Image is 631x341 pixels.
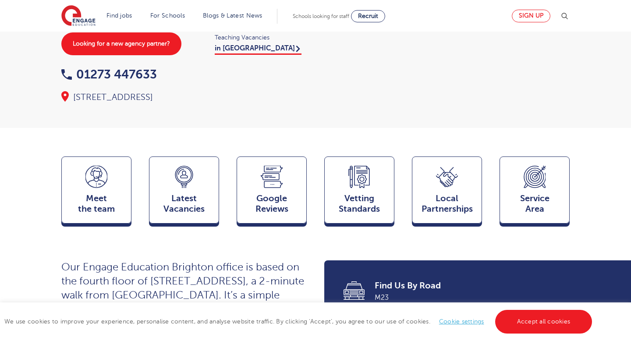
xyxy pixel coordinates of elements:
[106,12,132,19] a: Find jobs
[512,10,550,22] a: Sign up
[500,156,570,227] a: ServiceArea
[324,156,394,227] a: VettingStandards
[439,318,484,325] a: Cookie settings
[61,91,307,103] div: [STREET_ADDRESS]
[412,156,482,227] a: Local Partnerships
[237,156,307,227] a: GoogleReviews
[66,193,127,214] span: Meet the team
[495,310,592,334] a: Accept all cookies
[417,193,477,214] span: Local Partnerships
[154,193,214,214] span: Latest Vacancies
[504,193,565,214] span: Service Area
[215,32,307,43] span: Teaching Vacancies
[351,10,385,22] a: Recruit
[149,156,219,227] a: LatestVacancies
[293,13,349,19] span: Schools looking for staff
[375,280,557,292] span: Find Us By Road
[203,12,262,19] a: Blogs & Latest News
[61,5,96,27] img: Engage Education
[215,44,301,55] a: in [GEOGRAPHIC_DATA]
[329,193,390,214] span: Vetting Standards
[61,156,131,227] a: Meetthe team
[358,13,378,19] span: Recruit
[375,292,557,303] span: M23
[150,12,185,19] a: For Schools
[61,32,181,55] a: Looking for a new agency partner?
[241,193,302,214] span: Google Reviews
[61,67,157,81] a: 01273 447633
[4,318,594,325] span: We use cookies to improve your experience, personalise content, and analyse website traffic. By c...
